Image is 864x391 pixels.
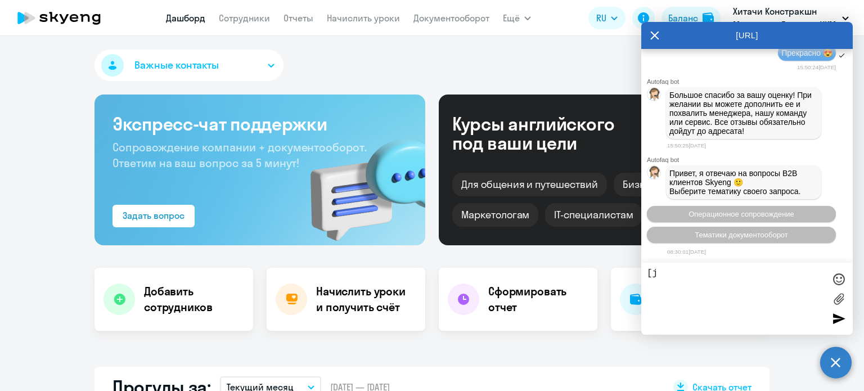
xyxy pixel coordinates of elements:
[669,91,814,136] span: Большое спасибо за вашу оценку! При желании вы можете дополнить ее и похвалить менеджера, нашу ко...
[283,12,313,24] a: Отчеты
[667,249,706,255] time: 08:30:01[DATE]
[488,284,588,315] h4: Сформировать отчет
[781,48,832,57] span: Прекрасно 😍
[452,114,645,152] div: Курсы английского под ваши цели
[830,290,847,307] label: Лимит 10 файлов
[123,209,184,222] div: Задать вопрос
[668,11,698,25] div: Баланс
[688,210,794,218] span: Операционное сопровождение
[503,11,520,25] span: Ещё
[588,7,625,29] button: RU
[647,156,853,163] div: Autofaq bot
[316,284,414,315] h4: Начислить уроки и получить счёт
[596,11,606,25] span: RU
[294,119,425,245] img: bg-img
[94,50,283,81] button: Важные контакты
[112,113,407,135] h3: Экспресс-чат поддержки
[413,12,489,24] a: Документооборот
[733,5,838,32] p: Хитачи Констракшн Машинери Евразия, ХКМ ЕВРАЗИЯ, ООО
[727,5,854,32] button: Хитачи Констракшн Машинери Евразия, ХКМ ЕВРАЗИЯ, ООО
[112,205,195,227] button: Задать вопрос
[452,173,607,196] div: Для общения и путешествий
[695,231,788,239] span: Тематики документооборот
[647,166,661,182] img: bot avatar
[667,142,706,149] time: 15:50:25[DATE]
[647,268,825,329] textarea: [
[545,203,642,227] div: IT-специалистам
[134,58,219,73] span: Важные контакты
[669,169,801,196] span: Привет, я отвечаю на вопросы B2B клиентов Skyeng 🙂 Выберите тематику своего запроса.
[614,173,748,196] div: Бизнес и командировки
[452,203,538,227] div: Маркетологам
[647,206,836,222] button: Операционное сопровождение
[647,78,853,85] div: Autofaq bot
[327,12,400,24] a: Начислить уроки
[219,12,270,24] a: Сотрудники
[144,284,244,315] h4: Добавить сотрудников
[647,227,836,243] button: Тематики документооборот
[166,12,205,24] a: Дашборд
[647,88,661,104] img: bot avatar
[503,7,531,29] button: Ещё
[661,7,721,29] button: Балансbalance
[112,140,367,170] span: Сопровождение компании + документооборот. Ответим на ваш вопрос за 5 минут!
[703,12,714,24] img: balance
[797,64,836,70] time: 15:50:24[DATE]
